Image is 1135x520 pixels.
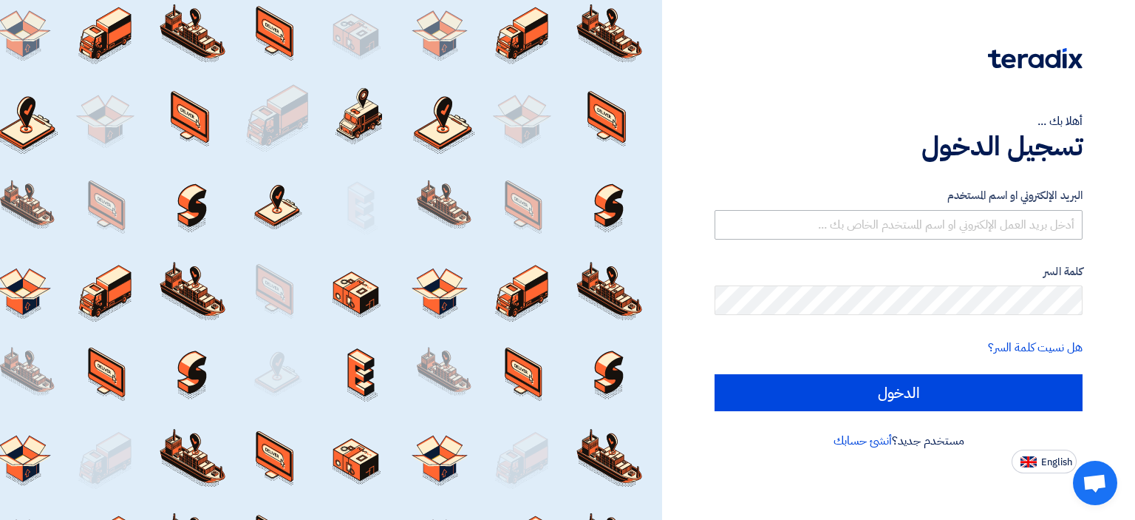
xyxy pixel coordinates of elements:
[834,432,892,450] a: أنشئ حسابك
[1041,457,1072,467] span: English
[1012,450,1077,473] button: English
[715,112,1083,130] div: أهلا بك ...
[715,374,1083,411] input: الدخول
[715,432,1083,450] div: مستخدم جديد؟
[715,130,1083,163] h1: تسجيل الدخول
[715,263,1083,280] label: كلمة السر
[715,187,1083,204] label: البريد الإلكتروني او اسم المستخدم
[1020,456,1037,467] img: en-US.png
[715,210,1083,240] input: أدخل بريد العمل الإلكتروني او اسم المستخدم الخاص بك ...
[1073,461,1117,505] div: Open chat
[988,48,1083,69] img: Teradix logo
[988,339,1083,357] a: هل نسيت كلمة السر؟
